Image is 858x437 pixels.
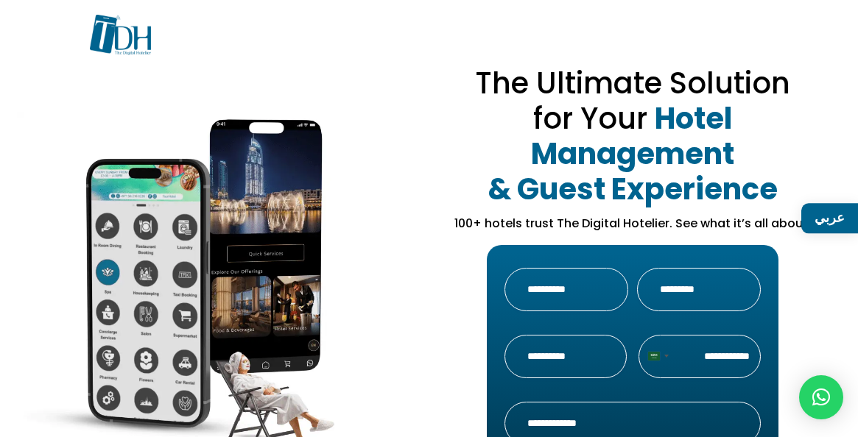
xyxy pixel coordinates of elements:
[90,15,151,56] img: TDH-logo
[801,203,858,233] a: عربي
[450,215,815,232] p: 100+ hotels trust The Digital Hotelier. See what it’s all about.
[475,63,790,139] span: The Ultimate Solution for Your
[488,98,778,210] strong: Hotel Management & Guest Experience
[639,335,673,377] button: Selected country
